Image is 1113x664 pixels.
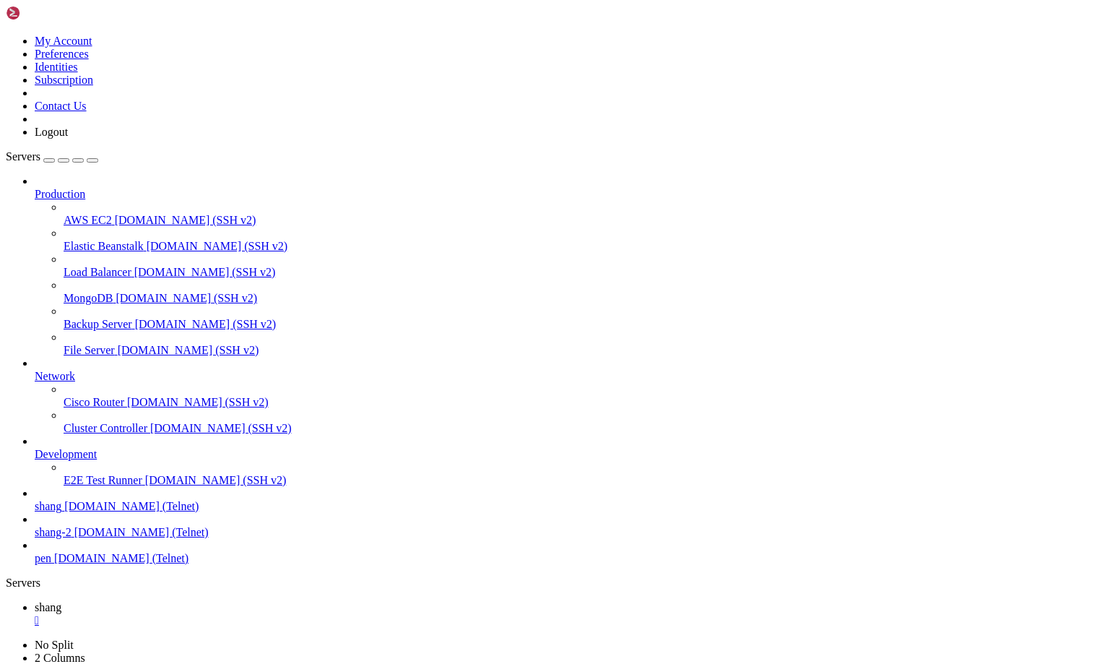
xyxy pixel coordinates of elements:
span: Network [35,370,75,382]
li: MongoDB [DOMAIN_NAME] (SSH v2) [64,279,1107,305]
li: Network [35,357,1107,435]
li: Elastic Beanstalk [DOMAIN_NAME] (SSH v2) [64,227,1107,253]
span: Backup Server [64,318,132,330]
span: Development [35,448,97,460]
a: pen [DOMAIN_NAME] (Telnet) [35,552,1107,565]
li: Cisco Router [DOMAIN_NAME] (SSH v2) [64,383,1107,409]
a: Development [35,448,1107,461]
a: File Server [DOMAIN_NAME] (SSH v2) [64,344,1107,357]
a: My Account [35,35,92,47]
a: Identities [35,61,78,73]
span: Cluster Controller [64,422,147,434]
a: Preferences [35,48,89,60]
span: Cisco Router [64,396,124,408]
span: [DOMAIN_NAME] (Telnet) [54,552,189,564]
span: shang [35,601,61,613]
span: shang [35,500,61,512]
a: MongoDB [DOMAIN_NAME] (SSH v2) [64,292,1107,305]
a: Elastic Beanstalk [DOMAIN_NAME] (SSH v2) [64,240,1107,253]
span: [DOMAIN_NAME] (SSH v2) [147,240,288,252]
a: Servers [6,150,98,163]
span: [DOMAIN_NAME] (Telnet) [64,500,199,512]
span: [DOMAIN_NAME] (SSH v2) [145,474,287,486]
span: AWS EC2 [64,214,112,226]
li: Cluster Controller [DOMAIN_NAME] (SSH v2) [64,409,1107,435]
a: E2E Test Runner [DOMAIN_NAME] (SSH v2) [64,474,1107,487]
li: pen [DOMAIN_NAME] (Telnet) [35,539,1107,565]
a:  [35,614,1107,627]
span: Servers [6,150,40,163]
span: [DOMAIN_NAME] (SSH v2) [116,292,257,304]
a: Load Balancer [DOMAIN_NAME] (SSH v2) [64,266,1107,279]
span: [DOMAIN_NAME] (SSH v2) [127,396,269,408]
a: shang-2 [DOMAIN_NAME] (Telnet) [35,526,1107,539]
span: Production [35,188,85,200]
a: Subscription [35,74,93,86]
span: MongoDB [64,292,113,304]
a: Contact Us [35,100,87,112]
a: Production [35,188,1107,201]
span: Elastic Beanstalk [64,240,144,252]
img: Shellngn [6,6,89,20]
span: Load Balancer [64,266,131,278]
span: [DOMAIN_NAME] (SSH v2) [135,318,277,330]
a: No Split [35,639,74,651]
li: Load Balancer [DOMAIN_NAME] (SSH v2) [64,253,1107,279]
li: Backup Server [DOMAIN_NAME] (SSH v2) [64,305,1107,331]
span: File Server [64,344,115,356]
li: shang-2 [DOMAIN_NAME] (Telnet) [35,513,1107,539]
li: Development [35,435,1107,487]
span: [DOMAIN_NAME] (Telnet) [74,526,209,538]
a: shang [DOMAIN_NAME] (Telnet) [35,500,1107,513]
a: Cluster Controller [DOMAIN_NAME] (SSH v2) [64,422,1107,435]
li: Production [35,175,1107,357]
a: Network [35,370,1107,383]
span: [DOMAIN_NAME] (SSH v2) [134,266,276,278]
a: Cisco Router [DOMAIN_NAME] (SSH v2) [64,396,1107,409]
span: shang-2 [35,526,72,538]
span: [DOMAIN_NAME] (SSH v2) [115,214,256,226]
li: E2E Test Runner [DOMAIN_NAME] (SSH v2) [64,461,1107,487]
div: Servers [6,577,1107,590]
span: [DOMAIN_NAME] (SSH v2) [150,422,292,434]
li: AWS EC2 [DOMAIN_NAME] (SSH v2) [64,201,1107,227]
a: Backup Server [DOMAIN_NAME] (SSH v2) [64,318,1107,331]
li: shang [DOMAIN_NAME] (Telnet) [35,487,1107,513]
a: AWS EC2 [DOMAIN_NAME] (SSH v2) [64,214,1107,227]
a: 2 Columns [35,652,85,664]
a: Logout [35,126,68,138]
span: pen [35,552,51,564]
span: E2E Test Runner [64,474,142,486]
li: File Server [DOMAIN_NAME] (SSH v2) [64,331,1107,357]
a: shang [35,601,1107,627]
span: [DOMAIN_NAME] (SSH v2) [118,344,259,356]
